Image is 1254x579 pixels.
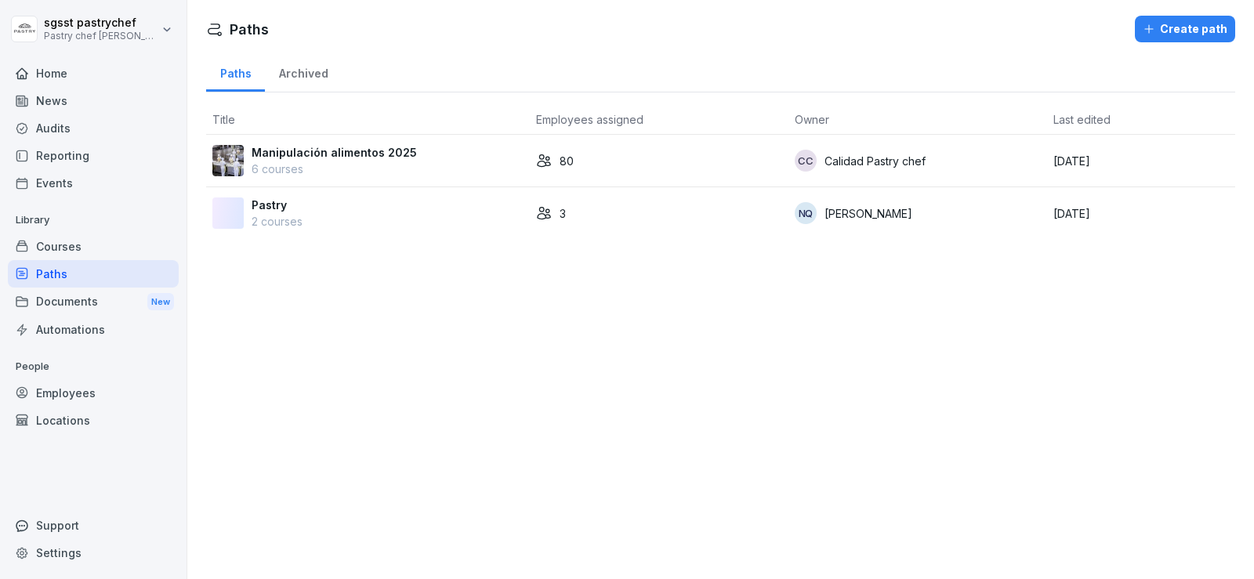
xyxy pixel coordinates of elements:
[8,233,179,260] a: Courses
[8,142,179,169] a: Reporting
[536,113,643,126] span: Employees assigned
[8,169,179,197] a: Events
[795,113,829,126] span: Owner
[795,202,817,224] div: NQ
[8,288,179,317] div: Documents
[252,197,303,213] p: Pastry
[265,52,342,92] a: Archived
[8,87,179,114] a: News
[825,153,926,169] p: Calidad Pastry chef
[252,144,417,161] p: Manipulación alimentos 2025
[8,260,179,288] a: Paths
[44,31,158,42] p: Pastry chef [PERSON_NAME] y Cocina gourmet
[206,52,265,92] a: Paths
[8,512,179,539] div: Support
[212,145,244,176] img: xrig9ngccgkbh355tbuziiw7.png
[8,379,179,407] a: Employees
[560,153,574,169] p: 80
[1143,20,1227,38] div: Create path
[8,208,179,233] p: Library
[44,16,158,30] p: sgsst pastrychef
[212,113,235,126] span: Title
[8,60,179,87] a: Home
[147,293,174,311] div: New
[1053,153,1229,169] p: [DATE]
[795,150,817,172] div: Cc
[8,539,179,566] a: Settings
[252,161,417,177] p: 6 courses
[8,114,179,142] a: Audits
[8,407,179,434] a: Locations
[1053,113,1111,126] span: Last edited
[8,354,179,379] p: People
[560,205,566,222] p: 3
[8,316,179,343] a: Automations
[252,213,303,230] p: 2 courses
[1135,16,1235,42] button: Create path
[1053,205,1229,222] p: [DATE]
[230,19,269,40] h1: Paths
[8,288,179,317] a: DocumentsNew
[825,205,912,222] p: [PERSON_NAME]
